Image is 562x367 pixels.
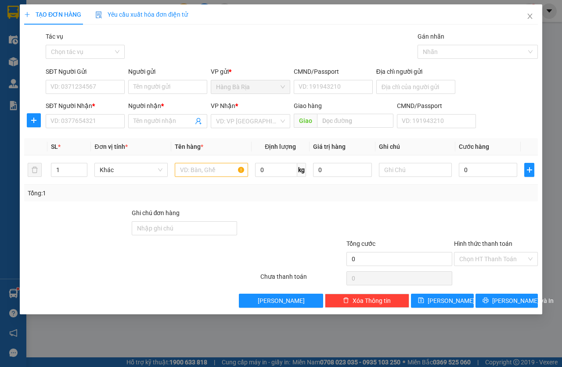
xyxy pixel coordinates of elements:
button: Close [518,4,542,29]
div: Địa chỉ người gửi [376,67,455,76]
span: kg [297,163,306,177]
span: [PERSON_NAME] [428,296,475,306]
img: icon [95,11,102,18]
button: deleteXóa Thông tin [325,294,409,308]
button: delete [28,163,42,177]
span: Gửi: [7,8,21,18]
span: Giao [293,114,317,128]
span: Xóa Thông tin [353,296,391,306]
div: Tổng: 1 [28,188,218,198]
div: Hàng Bà Rịa [7,7,69,29]
label: Hình thức thanh toán [454,240,512,247]
span: VP Nhận [211,102,235,109]
div: CƯỜNG [7,29,69,39]
span: [PERSON_NAME] [258,296,305,306]
span: printer [482,297,488,304]
span: user-add [195,118,202,125]
button: plus [524,163,534,177]
div: 40.000 [7,57,70,67]
span: Cước hàng [459,143,489,150]
span: Đơn vị tính [94,143,127,150]
span: TẠO ĐƠN HÀNG [24,11,81,18]
span: Tổng cước [346,240,375,247]
span: close [526,13,533,20]
span: Khác [100,163,162,176]
label: Ghi chú đơn hàng [131,209,180,216]
span: Tên hàng [175,143,203,150]
div: Chưa thanh toán [259,272,346,287]
span: Nhận: [75,8,96,18]
input: VD: Bàn, Ghế [175,163,248,177]
div: VP gửi [211,67,290,76]
span: delete [343,297,349,304]
span: [PERSON_NAME] và In [492,296,553,306]
div: 0902335343 [75,39,137,51]
label: Gán nhãn [418,33,444,40]
span: plus [27,117,40,124]
input: Dọc đường [317,114,393,128]
th: Ghi chú [375,138,455,155]
div: Người gửi [128,67,207,76]
div: SANG [75,29,137,39]
input: Ghi chú đơn hàng [131,221,237,235]
button: [PERSON_NAME] [239,294,323,308]
div: SĐT Người Nhận [46,101,125,111]
div: CMND/Passport [293,67,372,76]
span: R : [7,58,15,67]
span: Giá trị hàng [313,143,346,150]
div: Người nhận [128,101,207,111]
button: save[PERSON_NAME] [411,294,474,308]
span: plus [525,166,534,173]
span: SL [51,143,58,150]
input: 0 [313,163,371,177]
span: Giao hàng [293,102,321,109]
div: CMND/Passport [397,101,476,111]
span: plus [24,11,30,18]
span: save [418,297,424,304]
div: 0933660539 [7,39,69,51]
input: Ghi Chú [378,163,452,177]
div: SĐT Người Gửi [46,67,125,76]
div: 93 NTB Q1 [75,7,137,29]
span: Định lượng [265,143,296,150]
span: Yêu cầu xuất hóa đơn điện tử [95,11,188,18]
button: plus [27,113,41,127]
input: Địa chỉ của người gửi [376,80,455,94]
label: Tác vụ [46,33,63,40]
button: printer[PERSON_NAME] và In [475,294,538,308]
span: Hàng Bà Rịa [216,80,285,94]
